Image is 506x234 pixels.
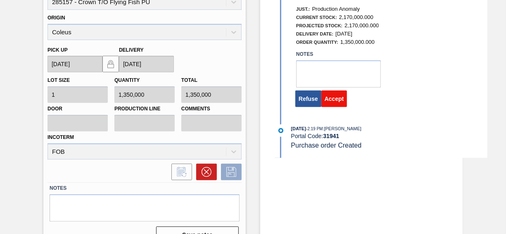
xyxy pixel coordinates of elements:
[181,77,197,83] label: Total
[295,91,321,107] button: Refuse
[217,164,242,180] div: Save Order
[48,47,68,53] label: Pick up
[48,56,102,72] input: mm/dd/yyyy
[167,164,192,180] div: Inform order change
[106,59,116,69] img: locked
[114,77,140,83] label: Quantity
[48,15,65,21] label: Origin
[321,91,347,107] button: Accept
[344,22,379,29] span: 2,170,000.000
[48,77,70,83] label: Lot size
[296,40,338,45] span: Order Quantity:
[339,14,373,20] span: 2,170,000.000
[48,103,108,115] label: Door
[114,103,175,115] label: Production Line
[323,133,339,139] strong: 31941
[323,126,362,131] span: : [PERSON_NAME]
[296,48,381,60] label: Notes
[340,39,375,45] span: 1,350,000.000
[291,142,362,149] span: Purchase order Created
[119,47,144,53] label: Delivery
[296,15,337,20] span: Current Stock:
[48,134,74,140] label: Incoterm
[335,31,352,37] span: [DATE]
[50,182,240,194] label: Notes
[102,56,119,72] button: locked
[119,56,174,72] input: mm/dd/yyyy
[278,128,283,133] img: atual
[312,6,360,12] span: Production Anomaly
[192,164,217,180] div: Cancel Order
[291,133,487,139] div: Portal Code:
[296,31,333,36] span: Delivery Date:
[291,126,306,131] span: [DATE]
[296,7,310,12] span: Just.:
[306,127,323,131] span: - 2:19 PM
[296,23,342,28] span: Projected Stock:
[181,103,242,115] label: Comments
